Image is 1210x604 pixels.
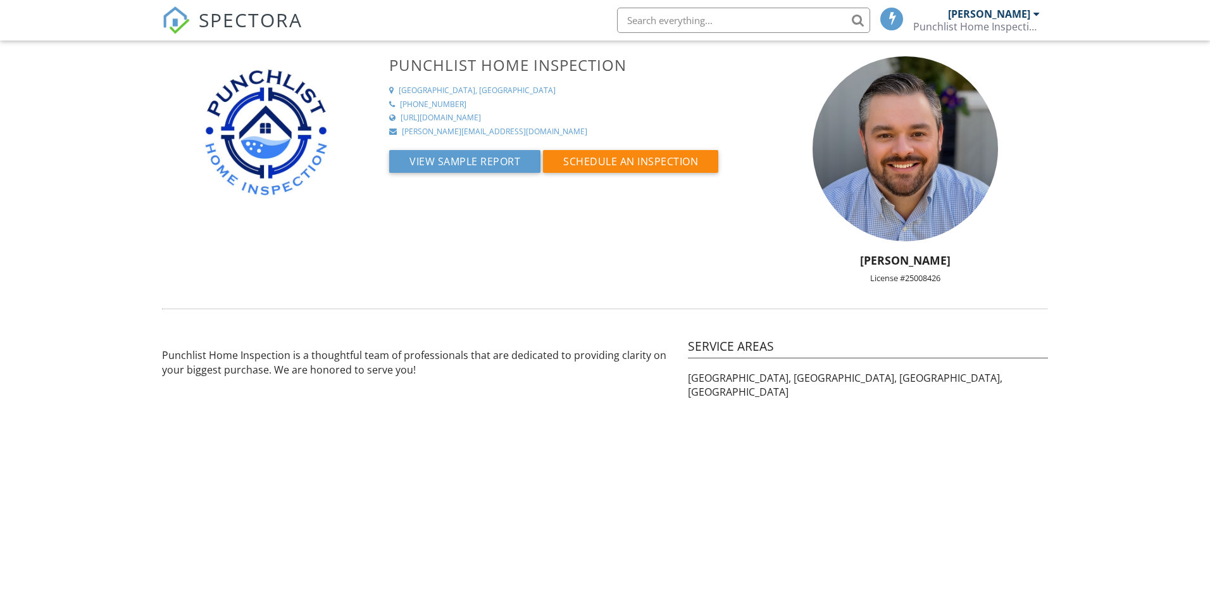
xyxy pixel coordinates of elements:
[389,56,747,73] h3: Punchlist Home Inspection
[755,254,1056,267] h5: [PERSON_NAME]
[389,150,540,173] button: View Sample Report
[162,6,190,34] img: The Best Home Inspection Software - Spectora
[399,85,556,96] div: [GEOGRAPHIC_DATA], [GEOGRAPHIC_DATA]
[389,99,747,110] a: [PHONE_NUMBER]
[162,348,673,377] p: Punchlist Home Inspection is a thoughtful team of professionals that are dedicated to providing c...
[755,273,1056,283] div: License #25008426
[543,150,718,173] button: Schedule an Inspection
[162,17,302,44] a: SPECTORA
[401,113,481,123] div: [URL][DOMAIN_NAME]
[400,99,466,110] div: [PHONE_NUMBER]
[199,6,302,33] span: SPECTORA
[813,56,997,241] img: michael_headshot.jpg
[402,127,587,137] div: [PERSON_NAME][EMAIL_ADDRESS][DOMAIN_NAME]
[617,8,870,33] input: Search everything...
[389,158,543,172] a: View Sample Report
[948,8,1030,20] div: [PERSON_NAME]
[389,127,747,137] a: [PERSON_NAME][EMAIL_ADDRESS][DOMAIN_NAME]
[913,20,1040,33] div: Punchlist Home Inspection
[688,338,1048,358] h4: Service Areas
[688,371,1048,400] p: [GEOGRAPHIC_DATA], [GEOGRAPHIC_DATA], [GEOGRAPHIC_DATA], [GEOGRAPHIC_DATA]
[389,113,747,123] a: [URL][DOMAIN_NAME]
[543,158,718,172] a: Schedule an Inspection
[175,56,358,208] img: MM_Punchlist%20Home%20Inspection_FF-01.jpg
